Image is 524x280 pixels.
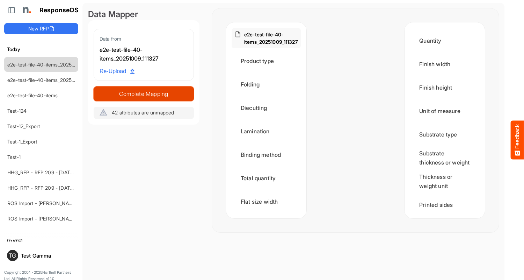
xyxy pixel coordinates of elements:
a: ROS Import - [PERSON_NAME] - ROS 11 [7,216,98,222]
div: Data from [100,35,188,43]
a: HHG_RFP - RFP 209 - [DATE] - ROS TEST 3 (LITE) (2) [7,185,130,191]
button: Feedback [511,121,524,160]
div: Flat size height [232,214,301,236]
div: e2e-test-file-40-items_20251009_111327 [100,45,188,63]
h6: [DATE] [4,238,78,245]
div: Folding [232,73,301,95]
h1: ResponseOS [39,7,79,14]
div: Substrate type [410,124,479,145]
span: TG [9,253,16,258]
a: Test-1_Export [7,139,37,145]
div: Diecutting [232,97,301,119]
div: Printed sides [410,194,479,216]
div: Finish height [410,77,479,98]
div: Data Mapper [88,8,199,20]
div: Total quantity [232,167,301,189]
a: ROS Import - [PERSON_NAME] - ROS 11 [7,200,98,206]
div: Flat size width [232,191,301,212]
img: Northell [19,3,33,17]
span: Re-Upload [100,67,134,76]
div: Lamination [232,120,301,142]
div: Product type [232,50,301,72]
a: Test-12_Export [7,123,40,129]
div: Thickness or weight unit [410,170,479,192]
div: Substrate thickness or weight [410,147,479,169]
a: Test-1 [7,154,21,160]
h6: Today [4,45,78,53]
a: e2e-test-file-40-items [7,92,58,98]
div: Binding method [232,144,301,166]
span: Complete Mapping [94,89,194,99]
a: e2e-test-file-40-items_20251009_110921 [7,77,98,83]
div: Finish width [410,53,479,75]
button: Complete Mapping [94,86,194,101]
a: e2e-test-file-40-items_20251009_111327 [7,62,97,68]
button: New RFP [4,23,78,34]
div: Paper type [410,217,479,239]
div: Quantity [410,30,479,51]
a: HHG_RFP - RFP 209 - [DATE] - ROS TEST 3 (LITE) (1) [7,169,129,175]
a: Re-Upload [97,65,137,78]
p: e2e-test-file-40-items_20251009_111327 [244,31,298,45]
span: 42 attributes are unmapped [112,110,174,115]
a: Test-124 [7,108,27,114]
div: Test Gamma [21,253,75,258]
div: Unit of measure [410,100,479,122]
